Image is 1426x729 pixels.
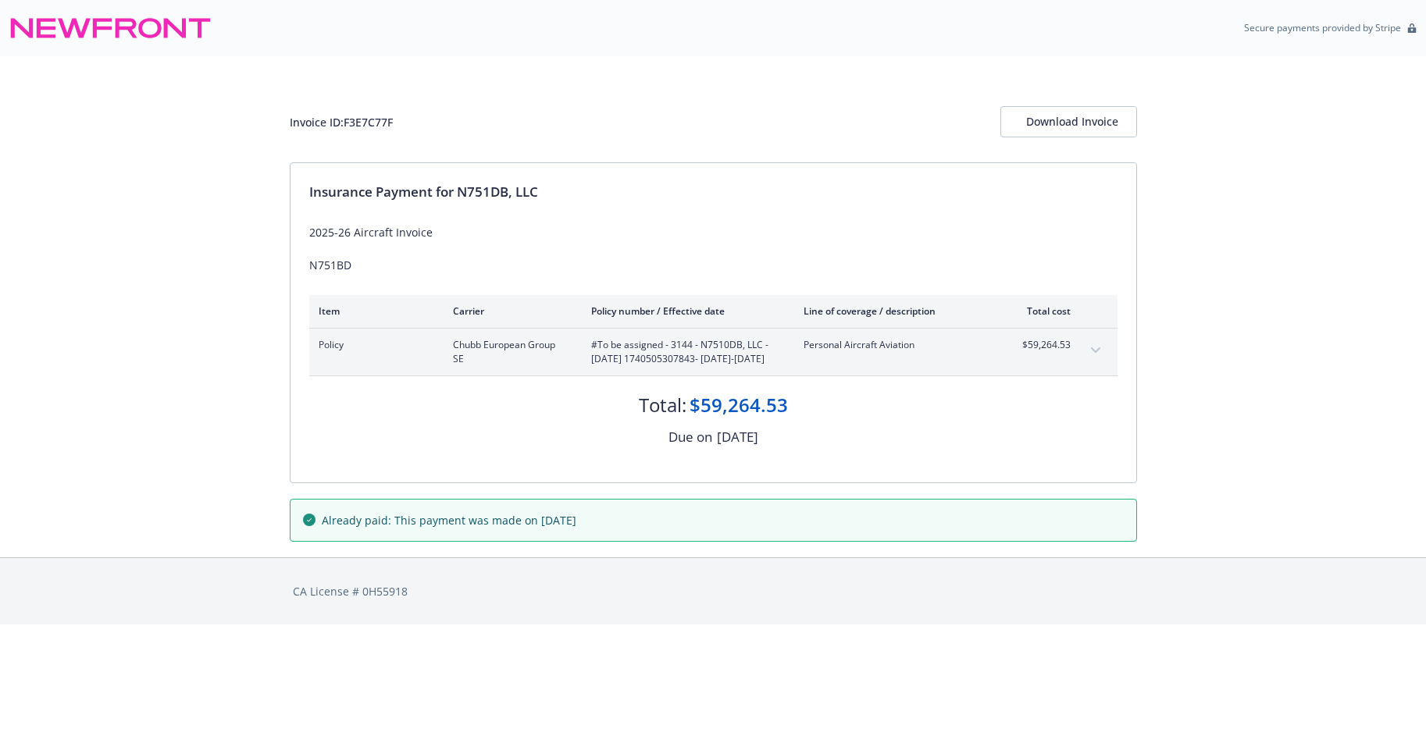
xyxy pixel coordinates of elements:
div: Total: [639,392,686,418]
span: #To be assigned - 3144 - N7510DB, LLC - [DATE] 1740505307843 - [DATE]-[DATE] [591,338,779,366]
div: PolicyChubb European Group SE#To be assigned - 3144 - N7510DB, LLC - [DATE] 1740505307843- [DATE]... [309,329,1118,375]
span: Already paid: This payment was made on [DATE] [322,512,576,528]
button: expand content [1083,338,1108,363]
div: Carrier [453,304,566,318]
div: Item [319,304,428,318]
div: CA License # 0H55918 [293,583,1134,599]
div: Total cost [1012,304,1071,318]
span: Chubb European Group SE [453,338,566,366]
p: Secure payments provided by Stripe [1244,21,1401,34]
div: $59,264.53 [690,392,788,418]
div: 2025-26 Aircraft Invoice N751BD [309,224,1118,273]
div: Due on [668,427,712,447]
div: Invoice ID: F3E7C77F [290,114,393,130]
span: Policy [319,338,428,352]
div: Policy number / Effective date [591,304,779,318]
span: Personal Aircraft Aviation [804,338,987,352]
div: Download Invoice [1026,107,1111,137]
button: Download Invoice [1000,106,1137,137]
div: [DATE] [717,427,758,447]
div: Insurance Payment for N751DB, LLC [309,182,1118,202]
div: Line of coverage / description [804,304,987,318]
span: $59,264.53 [1012,338,1071,352]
